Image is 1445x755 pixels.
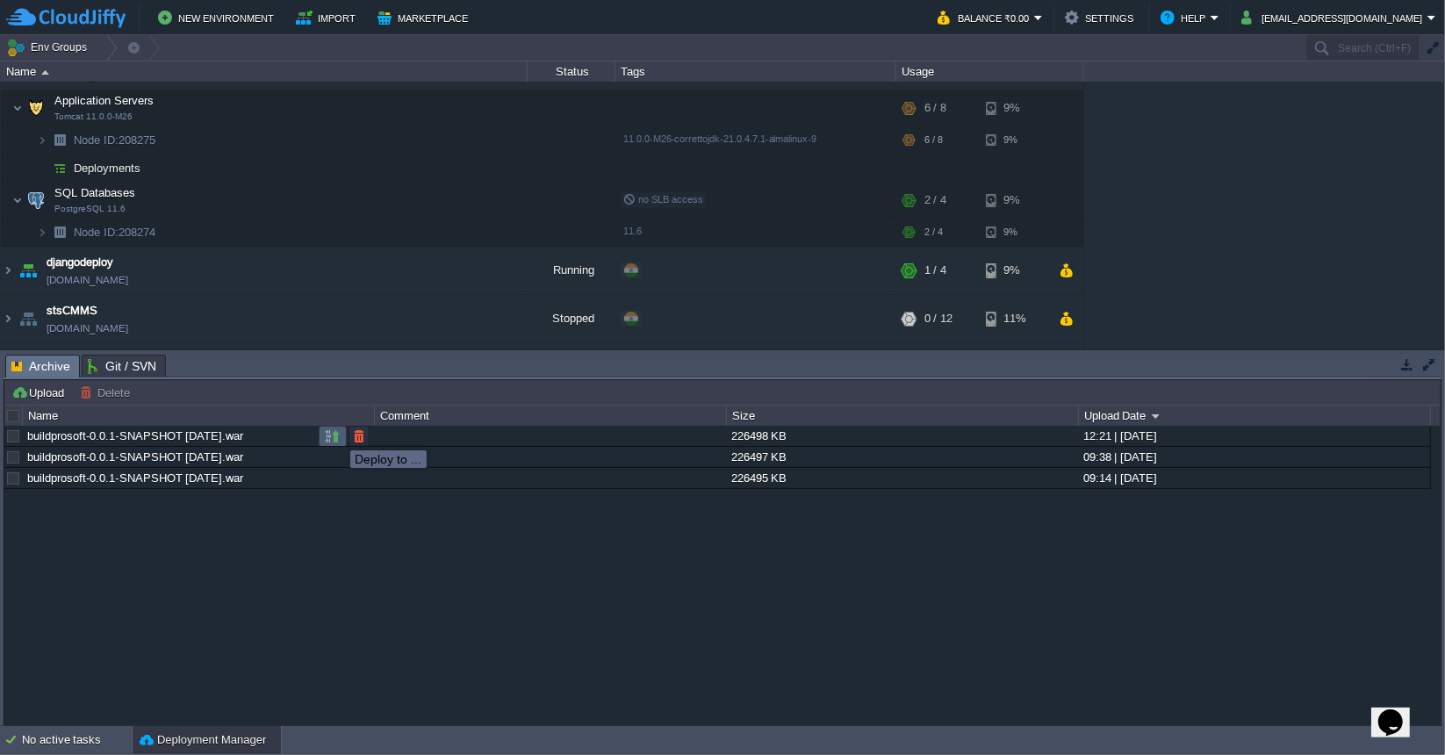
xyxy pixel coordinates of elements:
[53,185,138,200] span: SQL Databases
[528,295,615,342] div: Stopped
[1241,7,1427,28] button: [EMAIL_ADDRESS][DOMAIN_NAME]
[938,7,1034,28] button: Balance ₹0.00
[47,254,113,271] a: djangodeploy
[12,183,23,218] img: AMDAwAAAACH5BAEAAAAALAAAAAABAAEAAAICRAEAOw==
[986,183,1043,218] div: 9%
[72,133,158,147] span: 208275
[80,385,135,400] button: Delete
[72,133,158,147] a: Node ID:208275
[986,343,1043,391] div: 21%
[924,183,946,218] div: 2 / 4
[37,126,47,154] img: AMDAwAAAACH5BAEAAAAALAAAAAABAAEAAAICRAEAOw==
[623,194,703,205] span: no SLB access
[27,471,243,485] a: buildprosoft-0.0.1-SNAPSHOT [DATE].war
[88,356,156,377] span: Git / SVN
[72,225,158,240] a: Node ID:208274
[616,61,895,82] div: Tags
[47,271,128,289] a: [DOMAIN_NAME]
[1065,7,1139,28] button: Settings
[1,295,15,342] img: AMDAwAAAACH5BAEAAAAALAAAAAABAAEAAAICRAEAOw==
[72,225,158,240] span: 208274
[1161,7,1211,28] button: Help
[528,343,615,391] div: Stopped
[728,406,1078,426] div: Size
[74,133,119,147] span: Node ID:
[74,226,119,239] span: Node ID:
[924,219,943,246] div: 2 / 4
[528,61,615,82] div: Status
[727,447,1077,467] div: 226497 KB
[924,90,946,126] div: 6 / 8
[140,731,266,749] button: Deployment Manager
[27,450,243,464] a: buildprosoft-0.0.1-SNAPSHOT [DATE].war
[27,429,243,442] a: buildprosoft-0.0.1-SNAPSHOT [DATE].war
[16,295,40,342] img: AMDAwAAAACH5BAEAAAAALAAAAAABAAEAAAICRAEAOw==
[11,356,70,377] span: Archive
[16,247,40,294] img: AMDAwAAAACH5BAEAAAAALAAAAAABAAEAAAICRAEAOw==
[1079,447,1429,467] div: 09:38 | [DATE]
[376,406,726,426] div: Comment
[47,320,128,337] a: [DOMAIN_NAME]
[6,7,126,29] img: CloudJiffy
[727,468,1077,488] div: 226495 KB
[986,247,1043,294] div: 9%
[2,61,527,82] div: Name
[37,155,47,182] img: AMDAwAAAACH5BAEAAAAALAAAAAABAAEAAAICRAEAOw==
[986,219,1043,246] div: 9%
[986,90,1043,126] div: 9%
[1080,406,1430,426] div: Upload Date
[924,247,946,294] div: 1 / 4
[72,161,143,176] a: Deployments
[24,183,48,218] img: AMDAwAAAACH5BAEAAAAALAAAAAABAAEAAAICRAEAOw==
[1,343,15,391] img: AMDAwAAAACH5BAEAAAAALAAAAAABAAEAAAICRAEAOw==
[897,61,1082,82] div: Usage
[11,385,69,400] button: Upload
[727,426,1077,446] div: 226498 KB
[12,90,23,126] img: AMDAwAAAACH5BAEAAAAALAAAAAABAAEAAAICRAEAOw==
[47,155,72,182] img: AMDAwAAAACH5BAEAAAAALAAAAAABAAEAAAICRAEAOw==
[1079,426,1429,446] div: 12:21 | [DATE]
[377,7,473,28] button: Marketplace
[53,186,138,199] a: SQL DatabasesPostgreSQL 11.6
[54,204,126,214] span: PostgreSQL 11.6
[924,343,953,391] div: 0 / 12
[24,406,374,426] div: Name
[53,93,156,108] span: Application Servers
[22,726,132,754] div: No active tasks
[296,7,362,28] button: Import
[528,247,615,294] div: Running
[37,219,47,246] img: AMDAwAAAACH5BAEAAAAALAAAAAABAAEAAAICRAEAOw==
[47,219,72,246] img: AMDAwAAAACH5BAEAAAAALAAAAAABAAEAAAICRAEAOw==
[1079,468,1429,488] div: 09:14 | [DATE]
[986,126,1043,154] div: 9%
[158,7,279,28] button: New Environment
[54,111,133,122] span: Tomcat 11.0.0-M26
[355,452,422,466] div: Deploy to ...
[623,133,816,144] span: 11.0.0-M26-correttojdk-21.0.4.7.1-almalinux-9
[16,343,40,391] img: AMDAwAAAACH5BAEAAAAALAAAAAABAAEAAAICRAEAOw==
[1371,685,1427,737] iframe: chat widget
[6,35,93,60] button: Env Groups
[41,70,49,75] img: AMDAwAAAACH5BAEAAAAALAAAAAABAAEAAAICRAEAOw==
[924,126,943,154] div: 6 / 8
[1,247,15,294] img: AMDAwAAAACH5BAEAAAAALAAAAAABAAEAAAICRAEAOw==
[623,226,642,236] span: 11.6
[47,126,72,154] img: AMDAwAAAACH5BAEAAAAALAAAAAABAAEAAAICRAEAOw==
[53,94,156,107] a: Application ServersTomcat 11.0.0-M26
[24,90,48,126] img: AMDAwAAAACH5BAEAAAAALAAAAAABAAEAAAICRAEAOw==
[924,295,953,342] div: 0 / 12
[47,302,97,320] a: stsCMMS
[986,295,1043,342] div: 11%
